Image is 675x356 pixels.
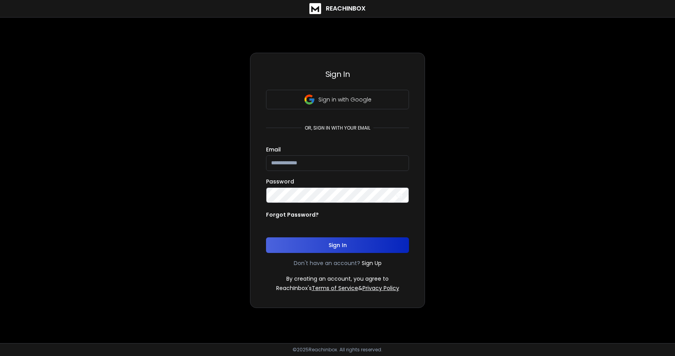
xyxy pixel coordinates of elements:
[276,284,399,292] p: ReachInbox's &
[294,259,360,267] p: Don't have an account?
[362,259,382,267] a: Sign Up
[286,275,389,283] p: By creating an account, you agree to
[266,237,409,253] button: Sign In
[293,347,382,353] p: © 2025 Reachinbox. All rights reserved.
[302,125,373,131] p: or, sign in with your email
[266,69,409,80] h3: Sign In
[312,284,358,292] a: Terms of Service
[309,3,366,14] a: ReachInbox
[266,147,281,152] label: Email
[266,179,294,184] label: Password
[309,3,321,14] img: logo
[362,284,399,292] a: Privacy Policy
[326,4,366,13] h1: ReachInbox
[266,211,319,219] p: Forgot Password?
[266,90,409,109] button: Sign in with Google
[318,96,371,103] p: Sign in with Google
